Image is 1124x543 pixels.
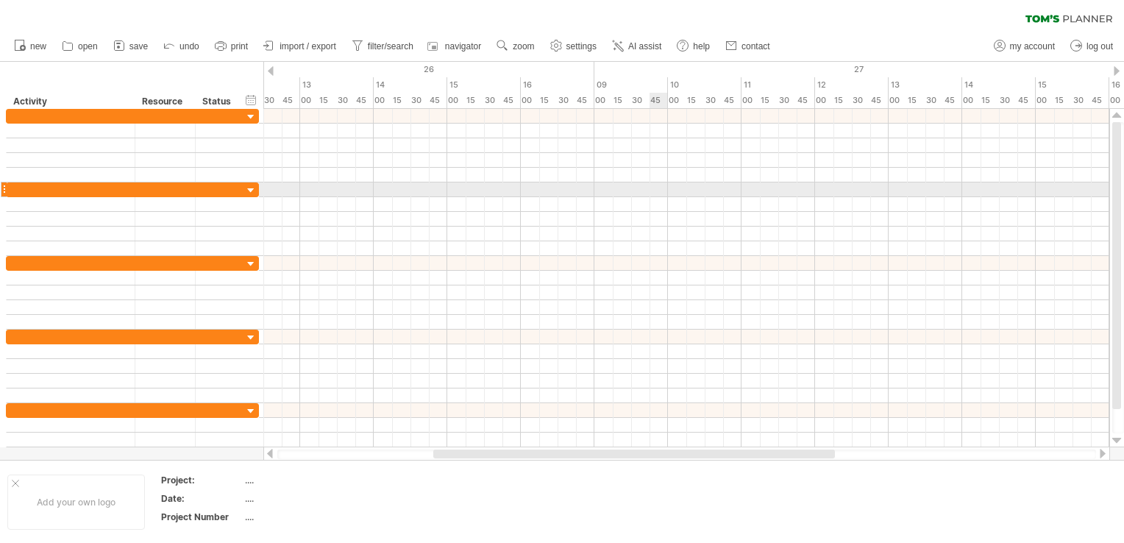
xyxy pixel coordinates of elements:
span: help [693,41,710,52]
div: 13 [889,77,962,93]
div: 30 [999,93,1017,108]
div: 00 [447,93,466,108]
div: 15 [466,93,484,108]
a: new [10,37,51,56]
div: Project Number [161,511,242,523]
a: help [673,37,714,56]
div: 45 [355,93,374,108]
a: contact [722,37,775,56]
div: 30 [778,93,797,108]
div: 45 [1091,93,1109,108]
span: navigator [445,41,481,52]
div: 30 [705,93,723,108]
a: zoom [493,37,538,56]
div: Resource [142,94,187,109]
div: 30 [558,93,576,108]
div: 13 [300,77,374,93]
div: Project: [161,474,242,486]
div: 15 [981,93,999,108]
div: 45 [723,93,741,108]
div: Status [202,94,235,109]
div: 00 [889,93,907,108]
a: log out [1067,37,1117,56]
div: 00 [668,93,686,108]
div: Date: [161,492,242,505]
div: 30 [1073,93,1091,108]
div: 15 [686,93,705,108]
div: 15 [1036,77,1109,93]
div: 45 [502,93,521,108]
div: 30 [337,93,355,108]
div: 30 [925,93,944,108]
span: AI assist [628,41,661,52]
span: undo [179,41,199,52]
div: 30 [484,93,502,108]
div: 12 [227,77,300,93]
span: contact [741,41,770,52]
div: 30 [631,93,650,108]
div: 15 [907,93,925,108]
div: 00 [300,93,319,108]
span: filter/search [368,41,413,52]
div: 14 [962,77,1036,93]
span: settings [566,41,597,52]
div: .... [245,492,369,505]
div: 45 [650,93,668,108]
div: 16 [521,77,594,93]
span: import / export [280,41,336,52]
span: my account [1010,41,1055,52]
div: 15 [447,77,521,93]
div: 30 [410,93,429,108]
div: 14 [374,77,447,93]
div: .... [245,511,369,523]
div: 30 [263,93,282,108]
a: print [211,37,252,56]
div: 10 [668,77,741,93]
div: 30 [852,93,870,108]
a: AI assist [608,37,666,56]
div: 00 [815,93,833,108]
a: my account [990,37,1059,56]
a: filter/search [348,37,418,56]
div: 45 [870,93,889,108]
div: 12 [815,77,889,93]
div: 15 [539,93,558,108]
div: 15 [1054,93,1073,108]
a: import / export [260,37,341,56]
div: .... [245,474,369,486]
div: 15 [760,93,778,108]
div: 45 [576,93,594,108]
a: open [58,37,102,56]
div: 15 [319,93,337,108]
div: 09 [594,77,668,93]
div: 00 [374,93,392,108]
div: 15 [833,93,852,108]
div: 45 [429,93,447,108]
div: 15 [613,93,631,108]
div: 15 [392,93,410,108]
a: settings [547,37,601,56]
span: open [78,41,98,52]
div: 00 [741,93,760,108]
a: save [110,37,152,56]
div: 45 [1017,93,1036,108]
div: 00 [594,93,613,108]
div: 00 [1036,93,1054,108]
span: print [231,41,248,52]
div: 11 [741,77,815,93]
div: Activity [13,94,127,109]
div: 45 [797,93,815,108]
span: save [129,41,148,52]
span: new [30,41,46,52]
div: 45 [282,93,300,108]
span: zoom [513,41,534,52]
div: 45 [944,93,962,108]
span: log out [1086,41,1113,52]
a: undo [160,37,204,56]
div: Add your own logo [7,475,145,530]
div: 00 [521,93,539,108]
div: 00 [962,93,981,108]
a: navigator [425,37,485,56]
